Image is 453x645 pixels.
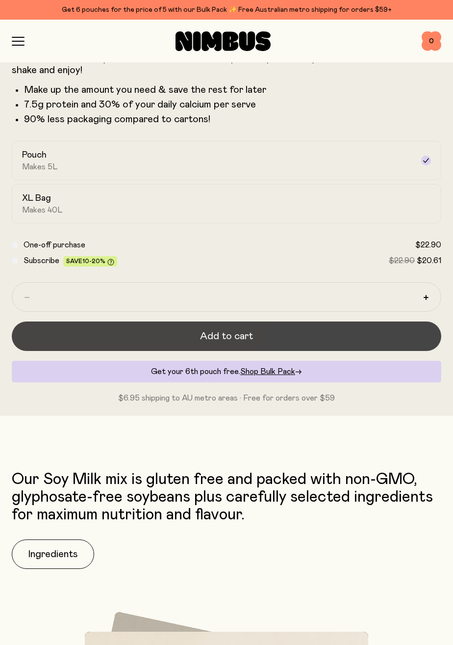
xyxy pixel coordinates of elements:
[415,241,441,249] span: $22.90
[22,192,51,204] h2: XL Bag
[12,4,441,16] div: Get 6 pouches for the price of 5 with our Bulk Pack ✨ Free Australian metro shipping for orders $59+
[22,162,58,172] span: Makes 5L
[24,99,441,110] li: 7.5g protein and 30% of your daily calcium per serve
[24,113,441,125] p: 90% less packaging compared to cartons!
[389,257,415,265] span: $22.90
[82,258,105,264] span: 10-20%
[12,53,441,76] p: A smooth and creamy blend made with all-natural, protein-packed soy beans. Just add water, shake ...
[422,31,441,51] button: 0
[12,322,441,351] button: Add to cart
[12,392,441,404] p: $6.95 shipping to AU metro areas · Free for orders over $59
[240,368,295,376] span: Shop Bulk Pack
[66,258,114,266] span: Save
[200,329,253,343] span: Add to cart
[22,205,63,215] span: Makes 40L
[12,539,94,569] button: Ingredients
[417,257,441,265] span: $20.61
[24,257,59,265] span: Subscribe
[24,84,441,96] li: Make up the amount you need & save the rest for later
[12,471,441,524] p: Our Soy Milk mix is gluten free and packed with non-GMO, glyphosate-free soybeans plus carefully ...
[24,241,85,249] span: One-off purchase
[240,368,302,376] a: Shop Bulk Pack→
[22,149,47,161] h2: Pouch
[12,361,441,382] div: Get your 6th pouch free.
